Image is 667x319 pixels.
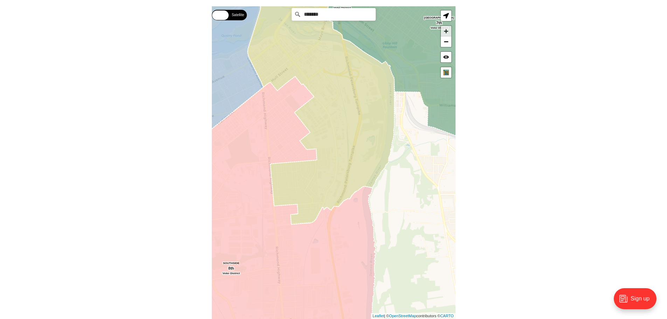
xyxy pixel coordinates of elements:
div: | © contributors © [371,313,455,319]
iframe: portal-trigger [608,285,667,319]
a: OpenStreetMap [389,314,416,318]
a: Leaflet [373,314,384,318]
a: Show me where I am [441,11,451,21]
label: Satellite [229,10,247,20]
a: CARTO [440,314,453,318]
input: Search [292,8,376,21]
a: Zoom in [441,26,451,36]
a: Zoom out [441,36,451,47]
